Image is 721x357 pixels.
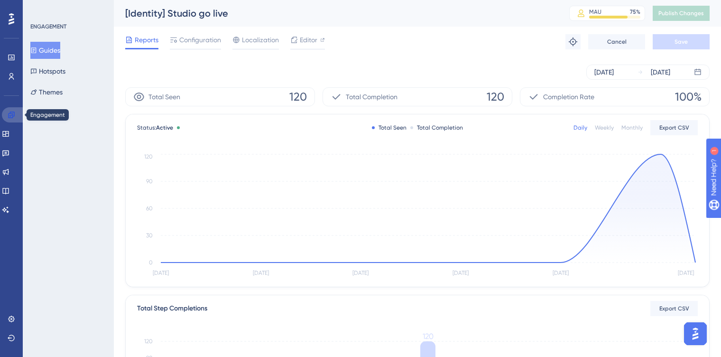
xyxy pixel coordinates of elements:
span: 120 [487,89,504,104]
span: Cancel [607,38,627,46]
div: MAU [589,8,601,16]
tspan: [DATE] [453,270,469,276]
tspan: [DATE] [553,270,569,276]
span: Localization [242,34,279,46]
div: Monthly [621,124,643,132]
tspan: 120 [423,332,434,341]
div: Total Completion [410,124,463,132]
span: Need Help? [22,2,59,14]
div: [Identity] Studio go live [125,7,545,20]
span: 120 [289,89,307,104]
tspan: [DATE] [678,270,694,276]
span: Editor [300,34,317,46]
div: Weekly [595,124,614,132]
button: Save [653,34,710,49]
span: Save [675,38,688,46]
button: Publish Changes [653,6,710,21]
tspan: 120 [144,338,153,345]
div: [DATE] [651,66,670,78]
span: Completion Rate [543,91,594,103]
span: 100% [675,89,702,104]
button: Themes [30,84,63,101]
button: Guides [30,42,60,59]
tspan: 30 [146,232,153,239]
tspan: 60 [146,205,153,212]
button: Export CSV [650,301,698,316]
tspan: 90 [146,178,153,185]
button: Hotspots [30,63,65,80]
tspan: [DATE] [153,270,169,276]
tspan: [DATE] [253,270,269,276]
div: 1 [66,5,69,12]
div: 75 % [630,8,640,16]
span: Status: [137,124,173,132]
iframe: UserGuiding AI Assistant Launcher [681,319,710,348]
tspan: 120 [144,153,153,160]
button: Export CSV [650,120,698,135]
tspan: 0 [149,259,153,266]
span: Configuration [179,34,221,46]
div: Daily [573,124,587,132]
button: Cancel [588,34,645,49]
div: [DATE] [594,66,614,78]
span: Total Seen [148,91,180,103]
tspan: [DATE] [352,270,369,276]
span: Total Completion [346,91,397,103]
span: Reports [135,34,158,46]
div: Total Seen [372,124,407,132]
div: Total Step Completions [137,303,207,314]
div: ENGAGEMENT [30,23,66,30]
span: Publish Changes [658,9,704,17]
span: Export CSV [659,305,689,312]
span: Export CSV [659,124,689,132]
span: Active [156,124,173,131]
